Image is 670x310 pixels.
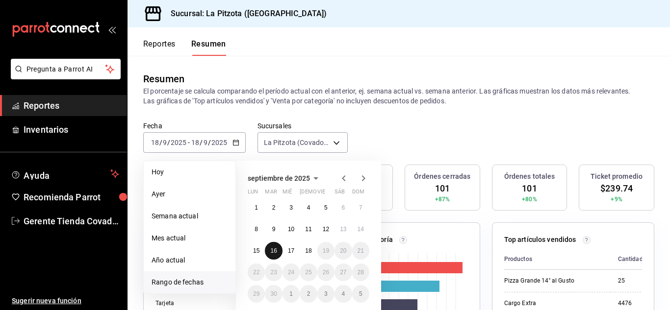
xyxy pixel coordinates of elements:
[335,189,345,199] abbr: sábado
[340,269,346,276] abbr: 27 de septiembre de 2025
[618,277,643,285] div: 25
[270,269,277,276] abbr: 23 de septiembre de 2025
[265,199,282,216] button: 2 de septiembre de 2025
[611,195,622,204] span: +9%
[307,204,310,211] abbr: 4 de septiembre de 2025
[323,269,329,276] abbr: 26 de septiembre de 2025
[352,220,369,238] button: 14 de septiembre de 2025
[504,277,602,285] div: Pizza Grande 14'' al Gusto
[283,285,300,303] button: 1 de octubre de 2025
[317,220,335,238] button: 12 de septiembre de 2025
[335,242,352,260] button: 20 de septiembre de 2025
[288,269,294,276] abbr: 24 de septiembre de 2025
[152,211,228,221] span: Semana actual
[435,195,450,204] span: +87%
[352,199,369,216] button: 7 de septiembre de 2025
[159,139,162,146] span: /
[591,171,643,182] h3: Ticket promedio
[272,226,276,233] abbr: 9 de septiembre de 2025
[248,263,265,281] button: 22 de septiembre de 2025
[255,204,258,211] abbr: 1 de septiembre de 2025
[203,139,208,146] input: --
[24,191,119,204] span: Recomienda Parrot
[300,189,358,199] abbr: jueves
[300,285,317,303] button: 2 de octubre de 2025
[522,182,537,195] span: 101
[188,139,190,146] span: -
[170,139,187,146] input: ----
[414,171,470,182] h3: Órdenes cerradas
[265,220,282,238] button: 9 de septiembre de 2025
[341,290,345,297] abbr: 4 de octubre de 2025
[108,25,116,33] button: open_drawer_menu
[335,263,352,281] button: 27 de septiembre de 2025
[265,285,282,303] button: 30 de septiembre de 2025
[283,263,300,281] button: 24 de septiembre de 2025
[162,139,167,146] input: --
[335,220,352,238] button: 13 de septiembre de 2025
[359,204,362,211] abbr: 7 de septiembre de 2025
[143,39,226,56] div: navigation tabs
[24,215,119,228] span: Gerente Tienda Covadonga
[253,247,259,254] abbr: 15 de septiembre de 2025
[283,199,300,216] button: 3 de septiembre de 2025
[335,199,352,216] button: 6 de septiembre de 2025
[211,139,228,146] input: ----
[358,247,364,254] abbr: 21 de septiembre de 2025
[265,263,282,281] button: 23 de septiembre de 2025
[253,269,259,276] abbr: 22 de septiembre de 2025
[265,189,277,199] abbr: martes
[208,139,211,146] span: /
[305,226,311,233] abbr: 11 de septiembre de 2025
[258,122,348,129] label: Sucursales
[143,72,184,86] div: Resumen
[324,290,328,297] abbr: 3 de octubre de 2025
[11,59,121,79] button: Pregunta a Parrot AI
[270,290,277,297] abbr: 30 de septiembre de 2025
[317,285,335,303] button: 3 de octubre de 2025
[305,247,311,254] abbr: 18 de septiembre de 2025
[323,247,329,254] abbr: 19 de septiembre de 2025
[253,290,259,297] abbr: 29 de septiembre de 2025
[248,242,265,260] button: 15 de septiembre de 2025
[610,249,651,270] th: Cantidad
[264,138,330,147] span: La Pitzota (Covadonga)
[163,8,327,20] h3: Sucursal: La Pitzota ([GEOGRAPHIC_DATA])
[289,290,293,297] abbr: 1 de octubre de 2025
[289,204,293,211] abbr: 3 de septiembre de 2025
[317,199,335,216] button: 5 de septiembre de 2025
[155,299,230,308] div: Tarjeta
[359,290,362,297] abbr: 5 de octubre de 2025
[191,139,200,146] input: --
[248,285,265,303] button: 29 de septiembre de 2025
[324,204,328,211] abbr: 5 de septiembre de 2025
[24,99,119,112] span: Reportes
[340,226,346,233] abbr: 13 de septiembre de 2025
[352,242,369,260] button: 21 de septiembre de 2025
[248,220,265,238] button: 8 de septiembre de 2025
[504,235,576,245] p: Top artículos vendidos
[167,139,170,146] span: /
[323,226,329,233] abbr: 12 de septiembre de 2025
[255,226,258,233] abbr: 8 de septiembre de 2025
[270,247,277,254] abbr: 16 de septiembre de 2025
[283,242,300,260] button: 17 de septiembre de 2025
[288,247,294,254] abbr: 17 de septiembre de 2025
[352,263,369,281] button: 28 de septiembre de 2025
[317,189,325,199] abbr: viernes
[152,167,228,177] span: Hoy
[317,242,335,260] button: 19 de septiembre de 2025
[248,189,258,199] abbr: lunes
[335,285,352,303] button: 4 de octubre de 2025
[352,189,364,199] abbr: domingo
[24,168,106,180] span: Ayuda
[358,226,364,233] abbr: 14 de septiembre de 2025
[504,171,555,182] h3: Órdenes totales
[358,269,364,276] abbr: 28 de septiembre de 2025
[143,122,246,129] label: Fecha
[300,263,317,281] button: 25 de septiembre de 2025
[283,189,292,199] abbr: miércoles
[341,204,345,211] abbr: 6 de septiembre de 2025
[143,86,654,106] p: El porcentaje se calcula comparando el período actual con el anterior, ej. semana actual vs. sema...
[152,233,228,243] span: Mes actual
